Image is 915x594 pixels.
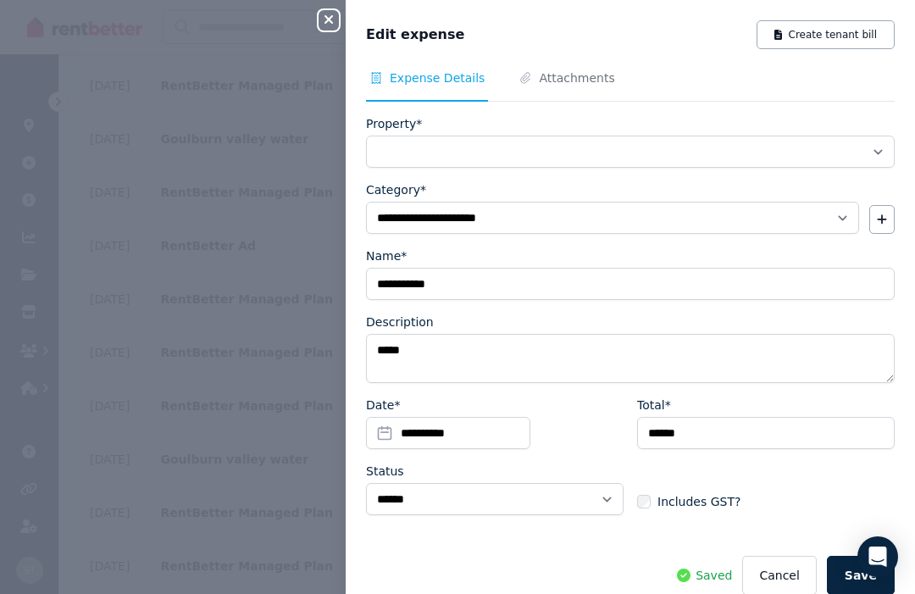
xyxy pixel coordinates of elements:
span: Includes GST? [657,493,740,510]
label: Property* [366,115,422,132]
label: Name* [366,247,407,264]
label: Description [366,314,434,330]
label: Total* [637,397,671,414]
label: Category* [366,181,426,198]
span: Attachments [539,69,614,86]
label: Status [366,463,404,480]
span: Edit expense [366,25,464,45]
input: Includes GST? [637,495,651,508]
button: Create tenant bill [757,20,895,49]
nav: Tabs [366,69,895,102]
label: Date* [366,397,400,414]
span: Saved [696,567,732,584]
span: Expense Details [390,69,485,86]
div: Open Intercom Messenger [857,536,898,577]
